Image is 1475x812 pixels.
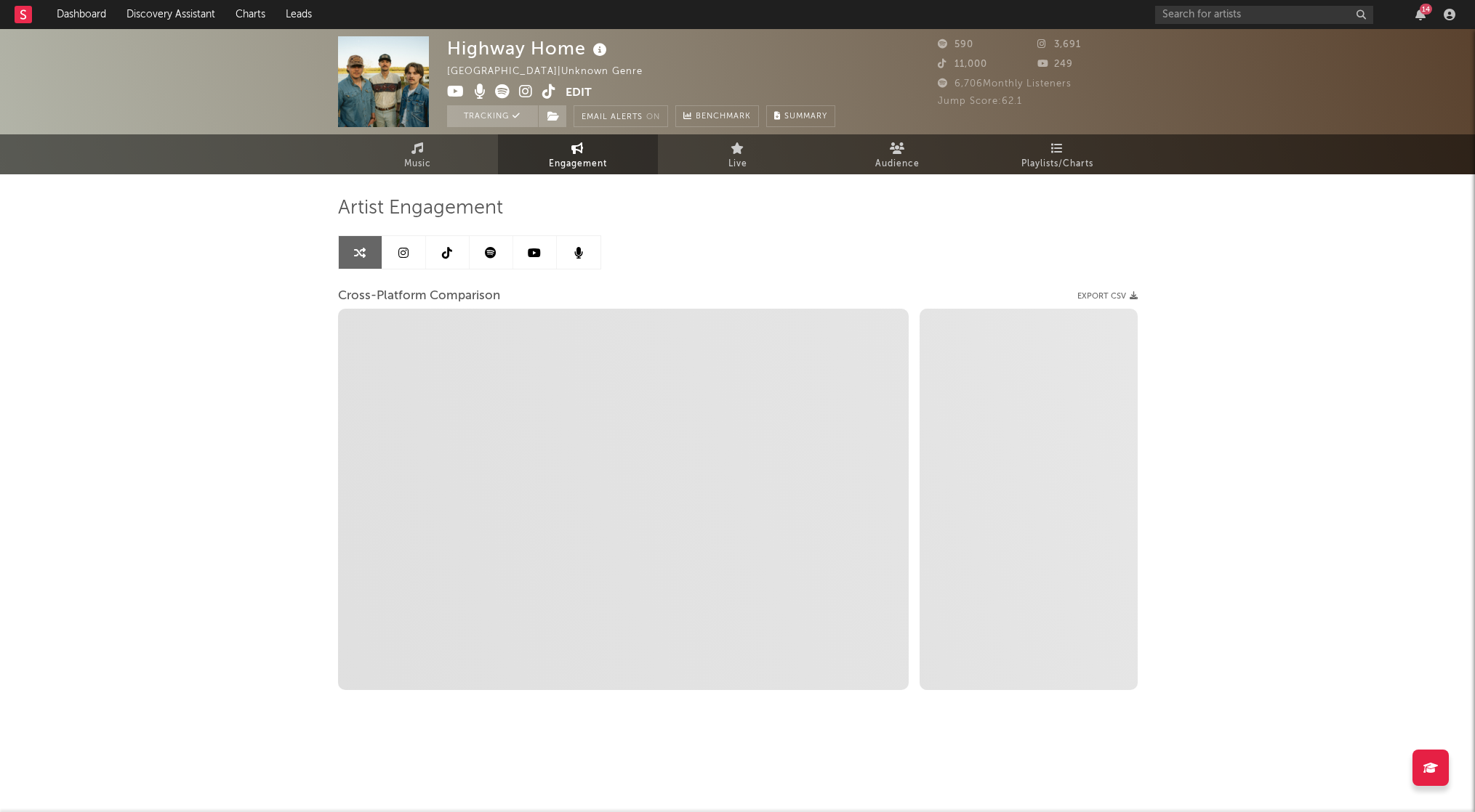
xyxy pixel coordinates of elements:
a: Audience [818,134,978,174]
span: Artist Engagement [338,200,503,217]
span: Engagement [549,155,607,173]
div: [GEOGRAPHIC_DATA] | Unknown Genre [447,63,659,81]
a: Music [338,134,498,174]
input: Search for artists [1155,6,1373,24]
span: Benchmark [696,108,751,126]
span: 590 [938,40,973,49]
button: 14 [1415,9,1426,20]
a: Benchmark [675,105,759,127]
span: 249 [1037,60,1073,69]
span: Live [728,155,747,173]
span: 6,706 Monthly Listeners [938,79,1072,89]
span: Playlists/Charts [1021,155,1093,173]
div: 14 [1420,4,1432,15]
span: 11,000 [938,60,987,69]
em: On [646,113,660,121]
span: Music [404,155,431,173]
span: Summary [784,113,827,121]
button: Summary [766,105,835,127]
button: Tracking [447,105,538,127]
span: Jump Score: 62.1 [938,97,1022,106]
a: Playlists/Charts [978,134,1138,174]
span: Cross-Platform Comparison [338,288,500,305]
span: 3,691 [1037,40,1081,49]
button: Edit [566,84,592,102]
a: Engagement [498,134,658,174]
button: Export CSV [1077,292,1138,301]
span: Audience [875,155,920,173]
div: Highway Home [447,36,611,60]
button: Email AlertsOn [574,105,668,127]
a: Live [658,134,818,174]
